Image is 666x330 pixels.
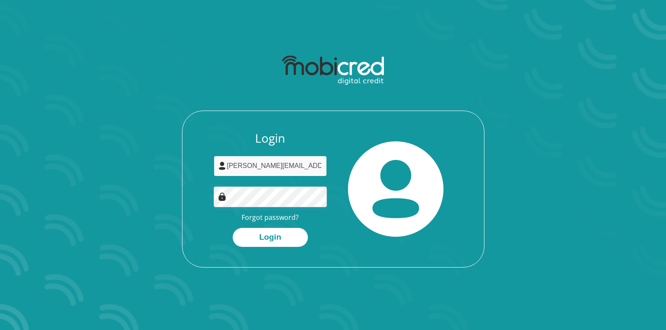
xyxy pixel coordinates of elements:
[218,162,226,170] img: user-icon image
[214,156,327,176] input: Username
[233,228,308,247] button: Login
[282,56,384,85] img: mobicred logo
[242,213,299,222] a: Forgot password?
[214,131,327,146] h3: Login
[218,192,226,201] img: Image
